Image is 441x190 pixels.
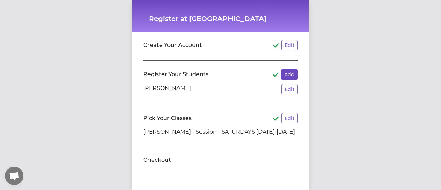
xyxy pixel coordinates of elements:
button: Add [281,69,298,80]
h2: Pick Your Classes [143,114,192,122]
button: Edit [281,40,298,50]
h2: Create Your Account [143,41,202,49]
h2: Checkout [143,156,171,164]
p: [PERSON_NAME] [143,84,191,94]
li: [PERSON_NAME] - Session 1 SATURDAYS [DATE]-[DATE] [143,128,298,136]
h2: Register Your Students [143,70,208,79]
div: Open chat [5,167,23,185]
button: Edit [281,113,298,123]
button: Edit [281,84,298,94]
h1: Register at [GEOGRAPHIC_DATA] [149,14,292,23]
